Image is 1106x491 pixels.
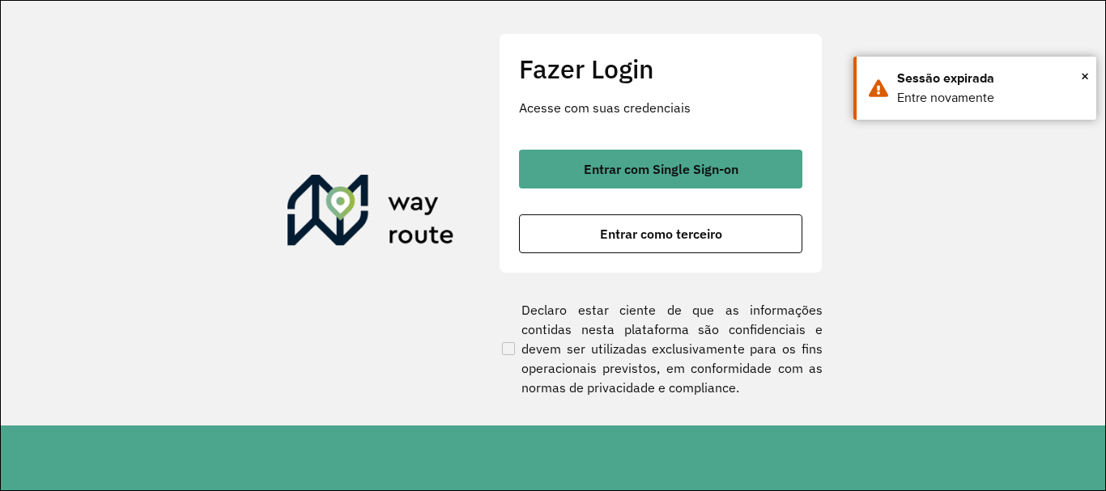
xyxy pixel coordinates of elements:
button: button [519,214,802,253]
div: Sessão expirada [897,69,1084,88]
span: Entrar com Single Sign-on [584,163,738,176]
p: Acesse com suas credenciais [519,98,802,117]
button: Close [1081,64,1089,88]
h2: Fazer Login [519,53,802,84]
img: Roteirizador AmbevTech [287,175,454,252]
span: × [1081,64,1089,88]
span: Entrar como terceiro [600,227,722,240]
div: Entre novamente [897,88,1084,108]
button: button [519,150,802,188]
label: Declaro estar ciente de que as informações contidas nesta plataforma são confidenciais e devem se... [499,300,823,397]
